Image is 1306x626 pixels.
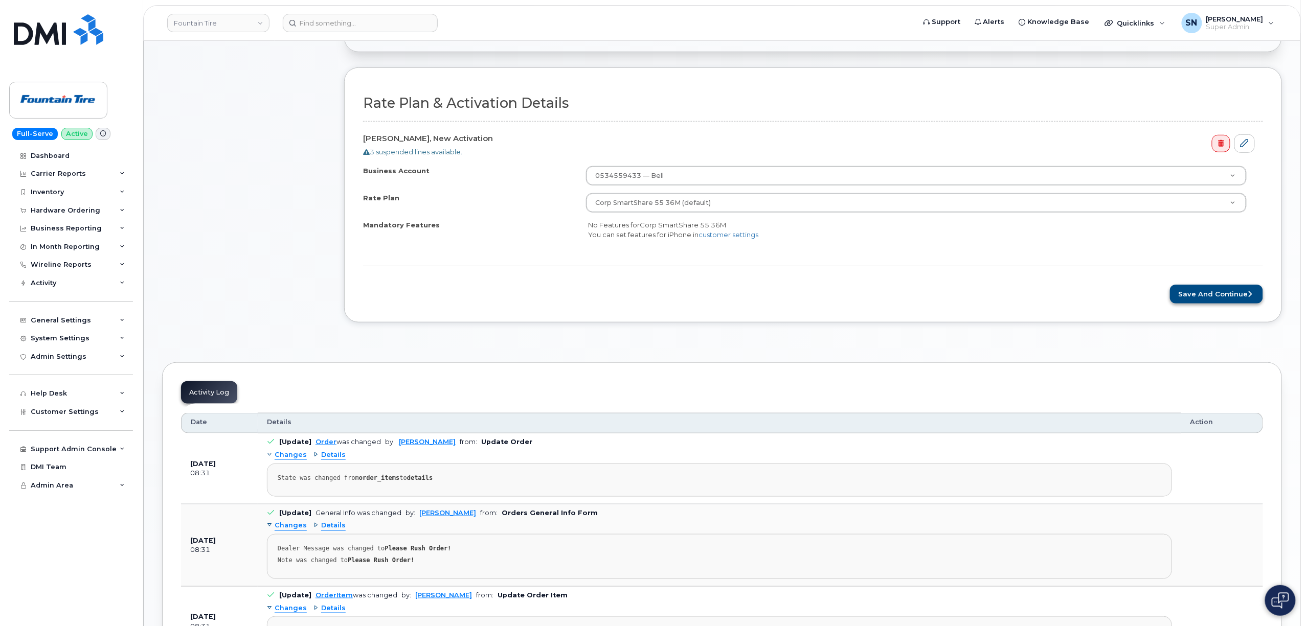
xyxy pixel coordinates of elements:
a: [PERSON_NAME] [419,509,476,517]
span: by: [385,438,395,446]
b: Orders General Info Form [502,509,598,517]
span: Details [267,418,291,427]
strong: details [407,474,433,481]
img: Open chat [1272,592,1289,609]
span: Corp SmartShare 55 36M (default) [595,199,711,206]
b: Update Order Item [498,591,568,599]
b: [Update] [279,509,311,517]
strong: Please Rush Order! [348,557,414,564]
th: Action [1181,413,1263,433]
span: by: [401,591,411,599]
a: [PERSON_NAME] [399,438,456,446]
a: [PERSON_NAME] [415,591,472,599]
span: from: [476,591,493,599]
span: Details [321,450,346,460]
span: Changes [275,604,307,613]
span: from: [460,438,477,446]
div: 08:31 [190,545,249,554]
span: Date [191,418,207,427]
span: 0534559433 — Bell [589,171,664,180]
span: Support [932,17,960,27]
div: Note was changed to [278,557,1161,564]
a: Corp SmartShare 55 36M (default) [587,194,1246,212]
span: Details [321,604,346,613]
strong: Please Rush Order! [385,545,452,552]
a: OrderItem [316,591,353,599]
span: Changes [275,521,307,530]
a: customer settings [699,230,758,239]
b: [Update] [279,438,311,446]
div: was changed [316,438,381,446]
div: Sabrina Nguyen [1175,13,1281,33]
b: [DATE] [190,613,216,620]
span: No Features for You can set features for iPhone in [588,221,758,239]
span: Knowledge Base [1028,17,1090,27]
strong: order_items [359,474,399,481]
div: General Info was changed [316,509,401,517]
span: Quicklinks [1117,19,1155,27]
div: Dealer Message was changed to [278,545,1161,552]
span: Details [321,521,346,530]
span: Corp SmartShare 55 36M [640,221,726,229]
span: [PERSON_NAME] [1206,15,1264,23]
a: Knowledge Base [1012,12,1097,32]
h2: Rate Plan & Activation Details [363,96,1263,111]
span: Changes [275,450,307,460]
div: was changed [316,591,397,599]
input: Find something... [283,14,438,32]
a: Fountain Tire [167,14,269,32]
span: by: [406,509,415,517]
h4: [PERSON_NAME], New Activation [363,134,1255,143]
a: Alerts [967,12,1012,32]
b: [DATE] [190,537,216,544]
label: Business Account [363,166,430,176]
b: [Update] [279,591,311,599]
div: 08:31 [190,469,249,478]
button: Save and Continue [1170,285,1263,304]
label: Rate Plan [363,193,399,203]
span: SN [1186,17,1198,29]
b: [DATE] [190,460,216,468]
a: 0534559433 — Bell [587,167,1246,185]
span: from: [480,509,498,517]
span: Super Admin [1206,23,1264,31]
div: 3 suspended lines available. [363,147,1255,157]
label: Mandatory Features [363,220,440,230]
a: Order [316,438,336,446]
div: State was changed from to [278,474,1161,482]
a: Support [916,12,967,32]
div: Quicklinks [1098,13,1173,33]
b: Update Order [481,438,532,446]
span: Alerts [983,17,1005,27]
